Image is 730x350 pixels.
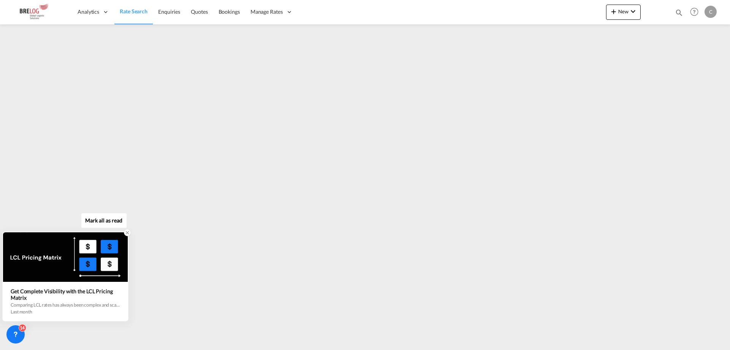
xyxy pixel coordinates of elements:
span: New [609,8,638,14]
div: Help [688,5,705,19]
div: c [705,6,717,18]
span: Manage Rates [251,8,283,16]
md-icon: icon-magnify [675,8,683,17]
span: Help [688,5,701,18]
span: Analytics [78,8,99,16]
button: icon-plus 400-fgNewicon-chevron-down [606,5,641,20]
span: Quotes [191,8,208,15]
img: daae70a0ee2511ecb27c1fb462fa6191.png [11,3,63,21]
md-icon: icon-chevron-down [628,7,638,16]
div: icon-magnify [675,8,683,20]
md-icon: icon-plus 400-fg [609,7,618,16]
span: Enquiries [158,8,180,15]
span: Rate Search [120,8,148,14]
span: Bookings [219,8,240,15]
